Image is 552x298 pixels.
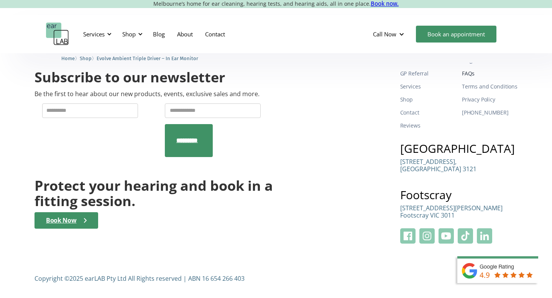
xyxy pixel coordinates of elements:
a: Home [61,54,75,62]
div: Copyright ©2025 earLAB Pty Ltd All Rights reserved | ABN 16 654 266 403 [34,274,245,283]
img: Instagram Logo [419,228,435,244]
h2: Protect your hearing and book in a fitting session. [34,178,273,208]
a: Book an appointment [416,26,496,43]
li: 〉 [80,54,97,62]
a: Shop [80,54,92,62]
a: Terms and Conditions [462,80,517,93]
a: GP Referral [400,67,456,80]
div: Call Now [367,23,412,46]
a: Shop [400,93,456,106]
a: Book Now [34,212,98,229]
a: Services [400,80,456,93]
div: Call Now [373,30,396,38]
img: Linkeidn Logo [477,228,492,244]
a: [STREET_ADDRESS][PERSON_NAME]Footscray VIC 3011 [400,205,503,225]
a: Reviews [400,119,456,132]
p: [STREET_ADDRESS], [GEOGRAPHIC_DATA] 3121 [400,158,476,173]
p: [STREET_ADDRESS][PERSON_NAME] Footscray VIC 3011 [400,205,503,219]
a: [STREET_ADDRESS],[GEOGRAPHIC_DATA] 3121 [400,158,476,178]
a: About [171,23,199,45]
h3: Footscray [400,189,517,201]
div: Book Now [46,217,76,224]
li: 〉 [61,54,80,62]
span: Shop [80,56,92,61]
a: Contact [400,106,456,119]
a: FAQs [462,67,517,80]
iframe: reCAPTCHA [42,124,159,154]
div: Shop [122,30,136,38]
a: Blog [147,23,171,45]
p: Be the first to hear about our new products, events, exclusive sales and more. [34,90,260,98]
img: Facebook Logo [400,228,416,244]
a: [PHONE_NUMBER] [462,106,517,119]
a: Privacy Policy [462,93,517,106]
a: Evolve Ambient Triple Driver – In Ear Monitor [97,54,198,62]
span: Home [61,56,75,61]
div: Services [79,23,114,46]
span: Evolve Ambient Triple Driver – In Ear Monitor [97,56,198,61]
form: Newsletter Form [34,103,273,157]
h2: Subscribe to our newsletter [34,69,225,87]
a: Contact [199,23,231,45]
h3: [GEOGRAPHIC_DATA] [400,143,517,154]
div: Shop [118,23,145,46]
div: Services [83,30,105,38]
a: home [46,23,69,46]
